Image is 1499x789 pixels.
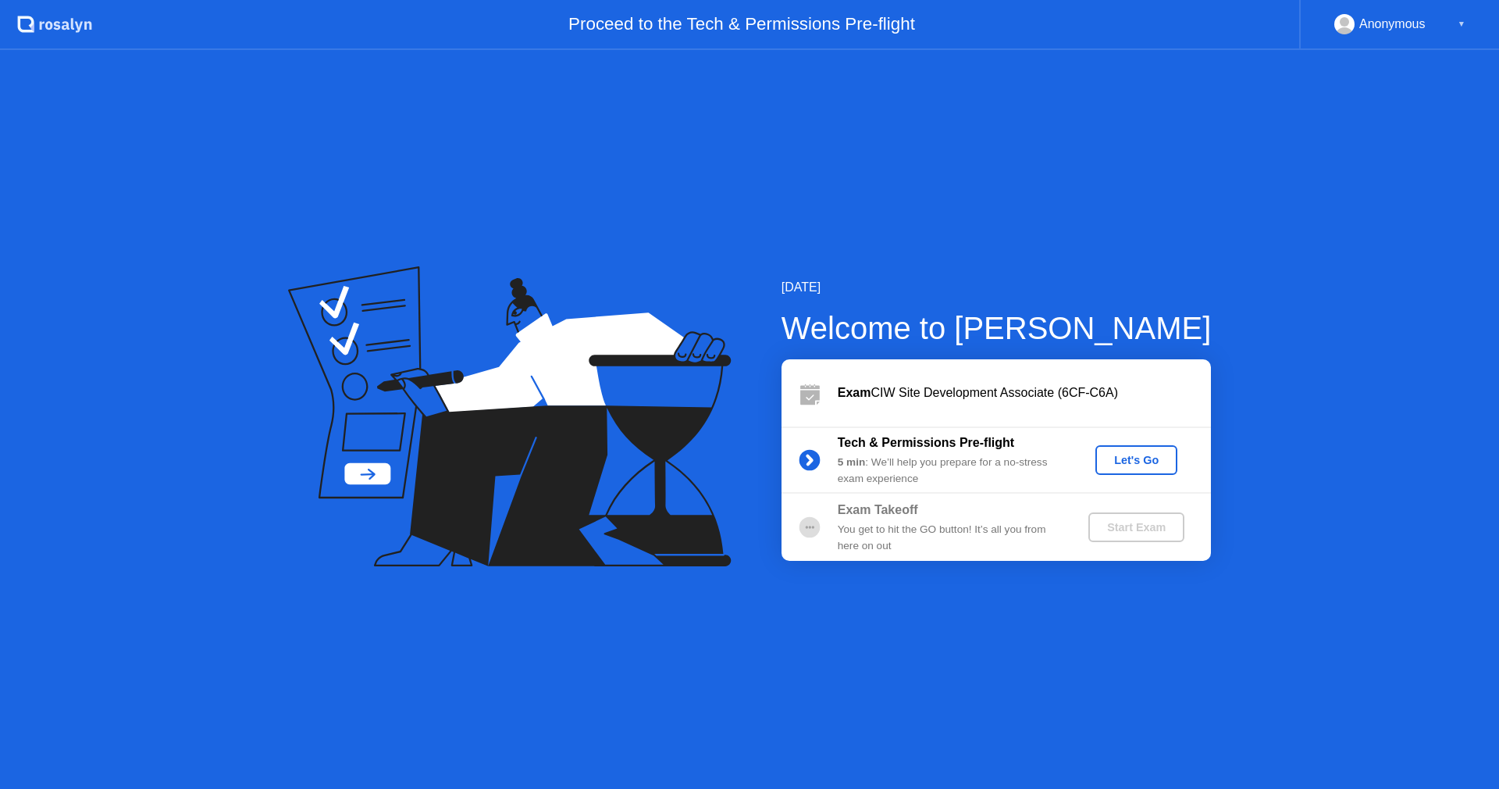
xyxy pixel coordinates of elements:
div: Welcome to [PERSON_NAME] [782,305,1212,352]
div: CIW Site Development Associate (6CF-C6A) [838,384,1211,402]
div: : We’ll help you prepare for a no-stress exam experience [838,455,1063,487]
button: Let's Go [1095,445,1177,475]
div: You get to hit the GO button! It’s all you from here on out [838,522,1063,554]
b: Exam Takeoff [838,503,918,516]
b: Exam [838,386,871,399]
div: Anonymous [1359,14,1426,34]
div: Let's Go [1102,454,1171,466]
div: ▼ [1458,14,1465,34]
div: [DATE] [782,278,1212,297]
b: Tech & Permissions Pre-flight [838,436,1014,449]
b: 5 min [838,456,866,468]
div: Start Exam [1095,521,1178,534]
button: Start Exam [1088,512,1184,542]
